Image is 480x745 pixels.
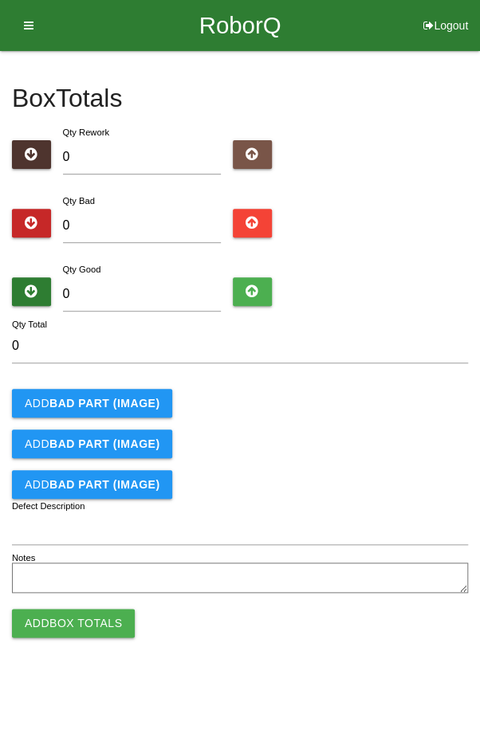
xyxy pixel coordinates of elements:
[63,196,95,206] label: Qty Bad
[12,389,172,418] button: AddBAD PART (IMAGE)
[63,127,109,137] label: Qty Rework
[12,551,35,565] label: Notes
[12,318,47,331] label: Qty Total
[12,429,172,458] button: AddBAD PART (IMAGE)
[12,500,85,513] label: Defect Description
[12,609,135,637] button: AddBox Totals
[49,397,159,410] b: BAD PART (IMAGE)
[12,84,468,112] h4: Box Totals
[12,470,172,499] button: AddBAD PART (IMAGE)
[49,437,159,450] b: BAD PART (IMAGE)
[63,265,101,274] label: Qty Good
[49,478,159,491] b: BAD PART (IMAGE)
